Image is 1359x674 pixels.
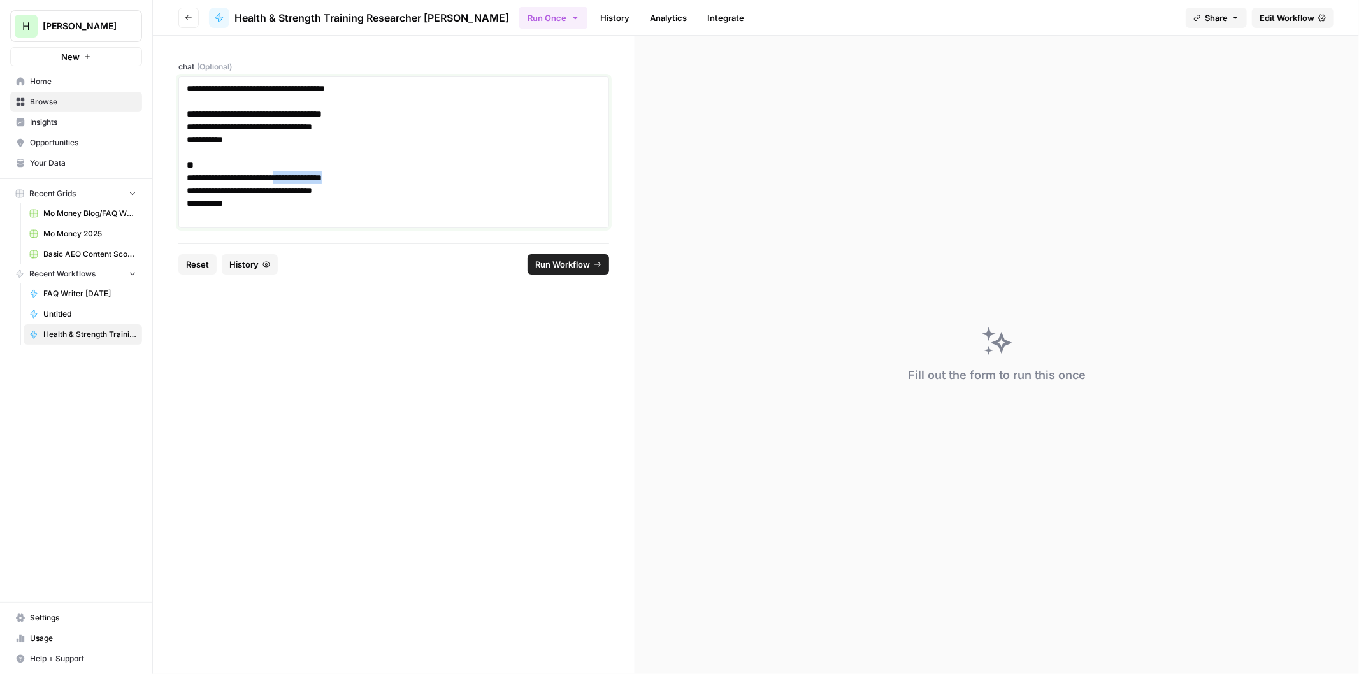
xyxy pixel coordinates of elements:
[528,254,609,275] button: Run Workflow
[197,61,232,73] span: (Optional)
[909,366,1086,384] div: Fill out the form to run this once
[30,633,136,644] span: Usage
[24,324,142,345] a: Health & Strength Training Researcher [PERSON_NAME]
[234,10,509,25] span: Health & Strength Training Researcher [PERSON_NAME]
[10,649,142,669] button: Help + Support
[43,248,136,260] span: Basic AEO Content Scorecard with Improvement Report Grid
[1252,8,1334,28] a: Edit Workflow
[1186,8,1247,28] button: Share
[1205,11,1228,24] span: Share
[24,244,142,264] a: Basic AEO Content Scorecard with Improvement Report Grid
[700,8,752,28] a: Integrate
[10,184,142,203] button: Recent Grids
[209,8,509,28] a: Health & Strength Training Researcher [PERSON_NAME]
[10,71,142,92] a: Home
[29,188,76,199] span: Recent Grids
[24,283,142,304] a: FAQ Writer [DATE]
[30,137,136,148] span: Opportunities
[178,61,609,73] label: chat
[10,92,142,112] a: Browse
[30,653,136,664] span: Help + Support
[24,224,142,244] a: Mo Money 2025
[61,50,80,63] span: New
[593,8,637,28] a: History
[222,254,278,275] button: History
[10,264,142,283] button: Recent Workflows
[43,228,136,240] span: Mo Money 2025
[642,8,694,28] a: Analytics
[10,47,142,66] button: New
[30,157,136,169] span: Your Data
[10,10,142,42] button: Workspace: Hasbrook
[30,117,136,128] span: Insights
[186,258,209,271] span: Reset
[30,76,136,87] span: Home
[24,304,142,324] a: Untitled
[535,258,590,271] span: Run Workflow
[24,203,142,224] a: Mo Money Blog/FAQ Writer
[22,18,30,34] span: H
[29,268,96,280] span: Recent Workflows
[30,96,136,108] span: Browse
[10,133,142,153] a: Opportunities
[43,329,136,340] span: Health & Strength Training Researcher [PERSON_NAME]
[10,628,142,649] a: Usage
[43,20,120,32] span: [PERSON_NAME]
[178,254,217,275] button: Reset
[229,258,259,271] span: History
[30,612,136,624] span: Settings
[519,7,587,29] button: Run Once
[10,153,142,173] a: Your Data
[43,208,136,219] span: Mo Money Blog/FAQ Writer
[43,308,136,320] span: Untitled
[10,112,142,133] a: Insights
[43,288,136,299] span: FAQ Writer [DATE]
[1260,11,1314,24] span: Edit Workflow
[10,608,142,628] a: Settings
